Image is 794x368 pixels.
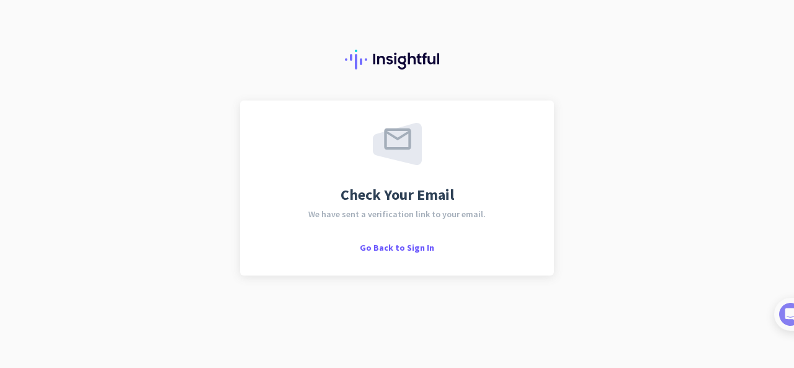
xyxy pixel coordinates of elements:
[373,123,422,165] img: email-sent
[308,210,486,218] span: We have sent a verification link to your email.
[345,50,449,70] img: Insightful
[360,242,434,253] span: Go Back to Sign In
[341,187,454,202] span: Check Your Email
